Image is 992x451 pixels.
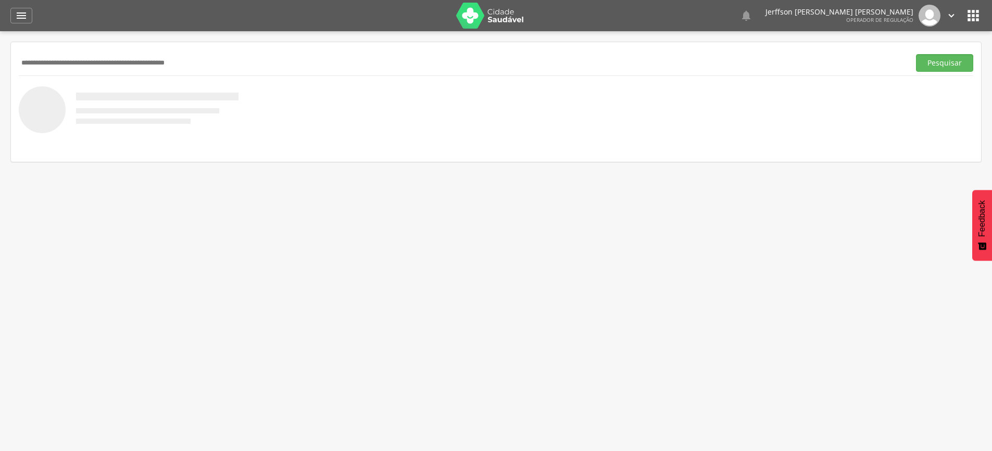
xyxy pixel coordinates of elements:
[10,8,32,23] a: 
[846,16,913,23] span: Operador de regulação
[740,9,752,22] i: 
[916,54,973,72] button: Pesquisar
[977,200,987,237] span: Feedback
[15,9,28,22] i: 
[965,7,982,24] i: 
[946,10,957,21] i: 
[740,5,752,27] a: 
[765,8,913,16] p: Jerffson [PERSON_NAME] [PERSON_NAME]
[946,5,957,27] a: 
[972,190,992,261] button: Feedback - Mostrar pesquisa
